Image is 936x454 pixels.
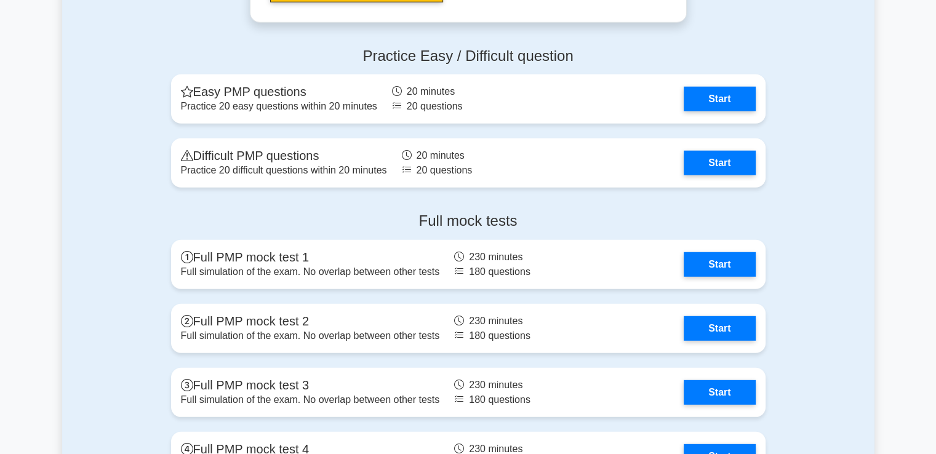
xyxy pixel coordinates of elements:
[171,47,766,65] h4: Practice Easy / Difficult question
[684,252,755,277] a: Start
[684,87,755,111] a: Start
[684,380,755,405] a: Start
[684,316,755,341] a: Start
[171,212,766,230] h4: Full mock tests
[684,151,755,175] a: Start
